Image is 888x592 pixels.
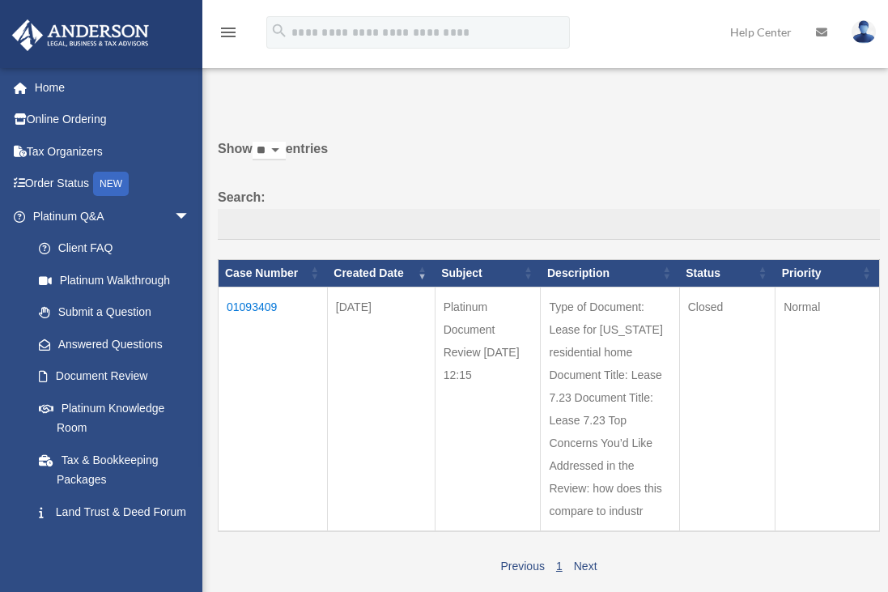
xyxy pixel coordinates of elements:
[219,287,328,531] td: 01093409
[541,287,679,531] td: Type of Document: Lease for [US_STATE] residential home Document Title: Lease 7.23 Document Title...
[23,392,206,444] a: Platinum Knowledge Room
[23,328,198,360] a: Answered Questions
[218,209,880,240] input: Search:
[11,135,215,168] a: Tax Organizers
[435,287,541,531] td: Platinum Document Review [DATE] 12:15
[174,200,206,233] span: arrow_drop_down
[23,360,206,393] a: Document Review
[11,200,206,232] a: Platinum Q&Aarrow_drop_down
[23,296,206,329] a: Submit a Question
[327,287,435,531] td: [DATE]
[218,138,880,177] label: Show entries
[435,259,541,287] th: Subject: activate to sort column ascending
[556,560,563,573] a: 1
[775,287,880,531] td: Normal
[219,23,238,42] i: menu
[23,264,206,296] a: Platinum Walkthrough
[679,259,775,287] th: Status: activate to sort column ascending
[574,560,597,573] a: Next
[852,20,876,44] img: User Pic
[500,560,544,573] a: Previous
[23,444,206,496] a: Tax & Bookkeeping Packages
[7,19,154,51] img: Anderson Advisors Platinum Portal
[218,186,880,240] label: Search:
[541,259,679,287] th: Description: activate to sort column ascending
[327,259,435,287] th: Created Date: activate to sort column ascending
[679,287,775,531] td: Closed
[23,528,206,560] a: Portal Feedback
[93,172,129,196] div: NEW
[219,28,238,42] a: menu
[219,259,328,287] th: Case Number: activate to sort column ascending
[253,142,286,160] select: Showentries
[270,22,288,40] i: search
[23,232,206,265] a: Client FAQ
[11,71,215,104] a: Home
[775,259,880,287] th: Priority: activate to sort column ascending
[23,496,206,528] a: Land Trust & Deed Forum
[11,104,215,136] a: Online Ordering
[11,168,215,201] a: Order StatusNEW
